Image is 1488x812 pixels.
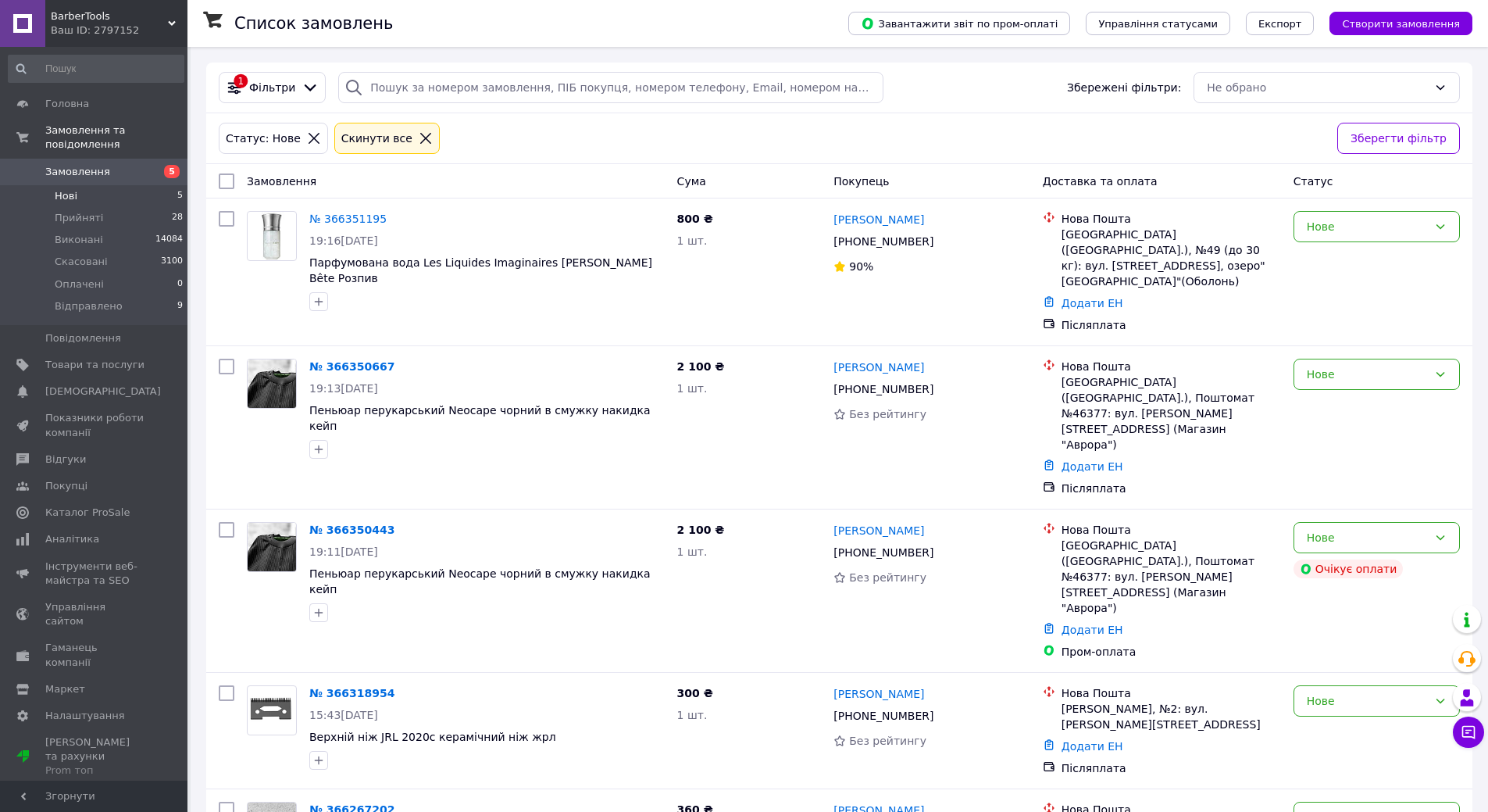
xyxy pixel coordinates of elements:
[247,685,297,735] a: Фото товару
[309,524,394,536] a: № 366350443
[55,255,108,269] span: Скасовані
[55,233,103,247] span: Виконані
[309,360,394,373] a: № 366350667
[247,175,316,188] span: Замовлення
[51,23,187,38] div: Ваш ID: 2797152
[1337,123,1460,154] button: Зберегти фільтр
[833,235,933,248] span: [PHONE_NUMBER]
[1307,218,1428,235] div: Нове
[309,256,652,284] a: Парфумована вода Les Liquides Imaginaires [PERSON_NAME] Bête Розпив
[1062,374,1281,453] div: [GEOGRAPHIC_DATA] ([GEOGRAPHIC_DATA].), Поштомат №46377: вул. [PERSON_NAME][STREET_ADDRESS] (Мага...
[833,175,889,188] span: Покупець
[45,453,86,467] span: Відгуки
[1307,692,1428,710] div: Нове
[248,523,296,571] img: Фото товару
[677,687,713,699] span: 300 ₴
[45,506,130,520] span: Каталог ProSale
[677,546,708,558] span: 1 шт.
[309,213,387,225] a: № 366351195
[45,560,145,588] span: Інструменти веб-майстра та SEO
[309,234,378,247] span: 19:16[DATE]
[8,55,184,83] input: Пошук
[1062,359,1281,374] div: Нова Пошта
[833,546,933,559] span: [PHONE_NUMBER]
[677,213,713,225] span: 800 ₴
[177,189,183,203] span: 5
[1086,12,1230,35] button: Управління статусами
[833,359,924,375] a: [PERSON_NAME]
[1062,317,1281,333] div: Післяплата
[309,382,378,395] span: 19:13[DATE]
[849,408,926,420] span: Без рейтингу
[155,233,183,247] span: 14084
[1062,460,1123,473] a: Додати ЕН
[1062,701,1281,732] div: [PERSON_NAME], №2: вул. [PERSON_NAME][STREET_ADDRESS]
[45,641,145,669] span: Гаманець компанії
[309,687,394,699] a: № 366318954
[1453,717,1484,748] button: Чат з покупцем
[247,522,297,572] a: Фото товару
[55,299,123,313] span: Відправлено
[1067,80,1181,95] span: Збережені фільтри:
[309,731,556,743] a: Верхній ніж JRL 2020c керамічний ніж жрл
[45,358,145,372] span: Товари та послуги
[45,123,187,152] span: Замовлення та повідомлення
[45,97,89,111] span: Головна
[55,211,103,225] span: Прийняті
[1207,79,1428,96] div: Не обрано
[848,12,1070,35] button: Завантажити звіт по пром-оплаті
[1062,481,1281,496] div: Післяплата
[248,696,296,725] img: Фото товару
[309,546,378,558] span: 19:11[DATE]
[849,735,926,747] span: Без рейтингу
[172,211,183,225] span: 28
[1351,130,1447,147] span: Зберегти фільтр
[45,165,110,179] span: Замовлення
[677,234,708,247] span: 1 шт.
[861,16,1058,30] span: Завантажити звіт по пром-оплаті
[309,567,651,596] a: Пеньюар перукарський Neocape чорний в смужку накидка кейп
[254,212,291,260] img: Фото товару
[248,359,296,408] img: Фото товару
[45,600,145,628] span: Управління сайтом
[1307,366,1428,383] div: Нове
[1062,624,1123,636] a: Додати ЕН
[677,360,725,373] span: 2 100 ₴
[45,411,145,439] span: Показники роботи компанії
[1062,227,1281,289] div: [GEOGRAPHIC_DATA] ([GEOGRAPHIC_DATA].), №49 (до 30 кг): вул. [STREET_ADDRESS], озеро"[GEOGRAPHIC_...
[45,331,121,345] span: Повідомлення
[55,189,77,203] span: Нові
[164,165,180,178] span: 5
[1062,760,1281,776] div: Післяплата
[677,524,725,536] span: 2 100 ₴
[1307,529,1428,546] div: Нове
[177,277,183,292] span: 0
[247,211,297,261] a: Фото товару
[161,255,183,269] span: 3100
[45,479,87,493] span: Покупці
[45,385,161,399] span: [DEMOGRAPHIC_DATA]
[247,359,297,409] a: Фото товару
[177,299,183,313] span: 9
[1062,644,1281,660] div: Пром-оплата
[309,709,378,721] span: 15:43[DATE]
[1329,12,1472,35] button: Створити замовлення
[223,130,304,147] div: Статус: Нове
[45,532,99,546] span: Аналітика
[1062,538,1281,616] div: [GEOGRAPHIC_DATA] ([GEOGRAPHIC_DATA].), Поштомат №46377: вул. [PERSON_NAME][STREET_ADDRESS] (Мага...
[833,710,933,722] span: [PHONE_NUMBER]
[55,277,104,292] span: Оплачені
[833,686,924,702] a: [PERSON_NAME]
[249,80,295,95] span: Фільтри
[309,404,651,432] a: Пеньюар перукарський Neocape чорний в смужку накидка кейп
[1062,685,1281,701] div: Нова Пошта
[234,14,393,33] h1: Список замовлень
[1246,12,1315,35] button: Експорт
[849,260,873,273] span: 90%
[45,682,85,696] span: Маркет
[1098,18,1218,30] span: Управління статусами
[833,212,924,227] a: [PERSON_NAME]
